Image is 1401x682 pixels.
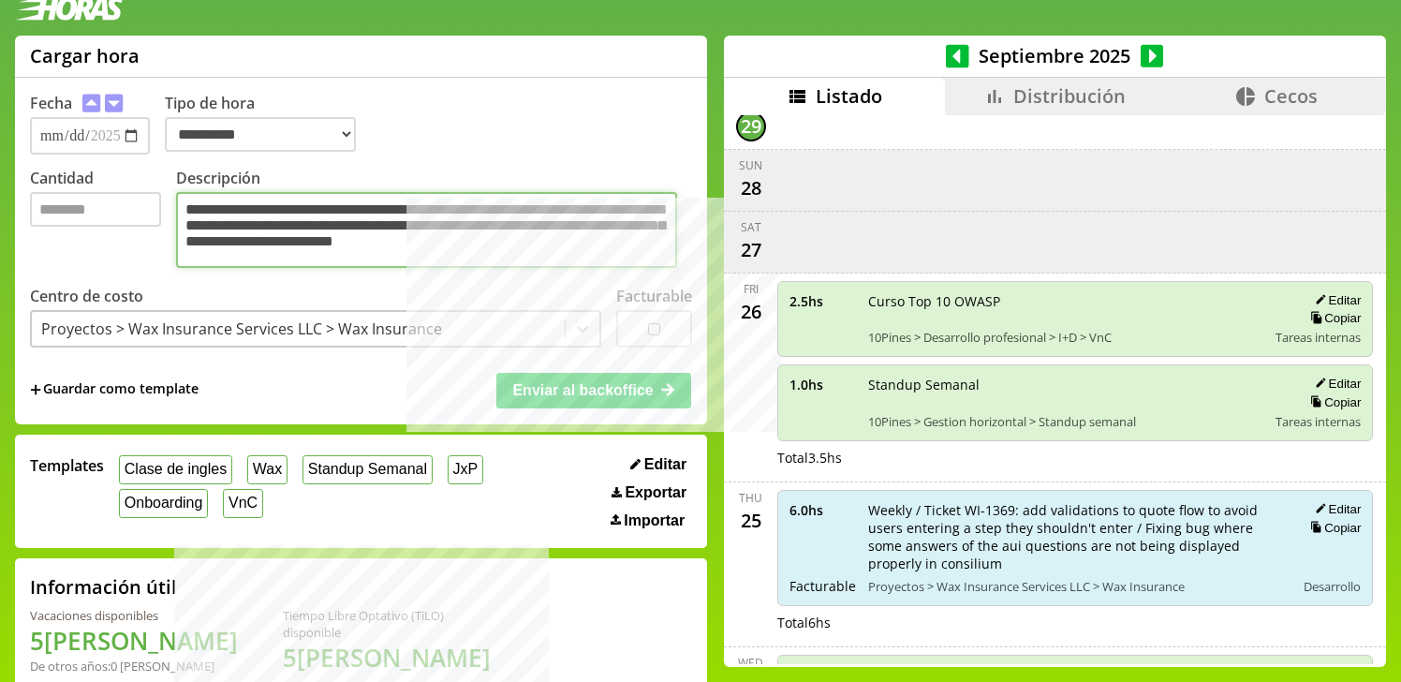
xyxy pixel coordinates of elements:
button: Editar [1309,501,1361,517]
div: 27 [736,235,766,265]
div: 28 [736,173,766,203]
span: Templates [30,455,104,476]
div: Proyectos > Wax Insurance Services LLC > Wax Insurance [41,319,442,339]
div: Total 3.5 hs [777,449,1374,467]
button: Editar [1309,292,1361,308]
div: 29 [736,111,766,141]
button: Copiar [1305,520,1361,536]
span: Editar [644,456,686,473]
span: Proyectos > Wax Insurance Services LLC > Wax Insurance [868,578,1283,595]
span: + [30,379,41,400]
span: Facturable [789,577,855,595]
span: 1.0 hs [789,376,855,393]
select: Tipo de hora [165,117,356,152]
button: Exportar [606,483,692,502]
span: Importar [624,512,685,529]
span: 10Pines > Gestion horizontal > Standup semanal [868,413,1263,430]
div: Vacaciones disponibles [30,607,238,624]
label: Descripción [176,168,692,273]
label: Fecha [30,93,72,113]
button: Clase de ingles [119,455,232,484]
button: Wax [247,455,288,484]
button: Enviar al backoffice [496,373,691,408]
label: Centro de costo [30,286,143,306]
span: Enviar al backoffice [512,382,653,398]
input: Cantidad [30,192,161,227]
button: Onboarding [119,489,208,518]
h2: Información útil [30,574,177,600]
div: Total 6 hs [777,614,1374,631]
button: Copiar [1305,394,1361,410]
button: Standup Semanal [302,455,433,484]
h1: 5 [PERSON_NAME] [30,624,238,658]
span: Exportar [625,484,686,501]
span: Tareas internas [1276,329,1361,346]
label: Facturable [616,286,692,306]
span: 6.0 hs [789,501,855,519]
div: Sat [741,219,761,235]
label: Cantidad [30,168,176,273]
textarea: Descripción [176,192,677,268]
button: Editar [1309,376,1361,392]
span: Cecos [1264,83,1318,109]
div: 26 [736,297,766,327]
h1: Cargar hora [30,43,140,68]
span: Listado [816,83,882,109]
span: Distribución [1013,83,1126,109]
div: 25 [736,506,766,536]
span: Standup Semanal [868,376,1263,393]
div: Thu [739,490,762,506]
button: Editar [625,455,692,474]
button: Copiar [1305,310,1361,326]
div: Wed [738,655,763,671]
button: VnC [223,489,263,518]
div: Tiempo Libre Optativo (TiLO) disponible [283,607,497,641]
label: Tipo de hora [165,93,371,155]
span: Septiembre 2025 [969,43,1141,68]
span: +Guardar como template [30,379,199,400]
span: Tareas internas [1276,413,1361,430]
span: Weekly / Ticket WI-1369: add validations to quote flow to avoid users entering a step they should... [868,501,1283,572]
div: scrollable content [724,115,1386,664]
div: De otros años: 0 [PERSON_NAME] [30,658,238,675]
span: Curso Top 10 OWASP [868,292,1263,310]
span: 10Pines > Desarrollo profesional > I+D > VnC [868,329,1263,346]
span: 2.5 hs [789,292,855,310]
div: Sun [739,157,762,173]
div: Fri [744,281,759,297]
span: Desarrollo [1304,578,1361,595]
button: JxP [448,455,483,484]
